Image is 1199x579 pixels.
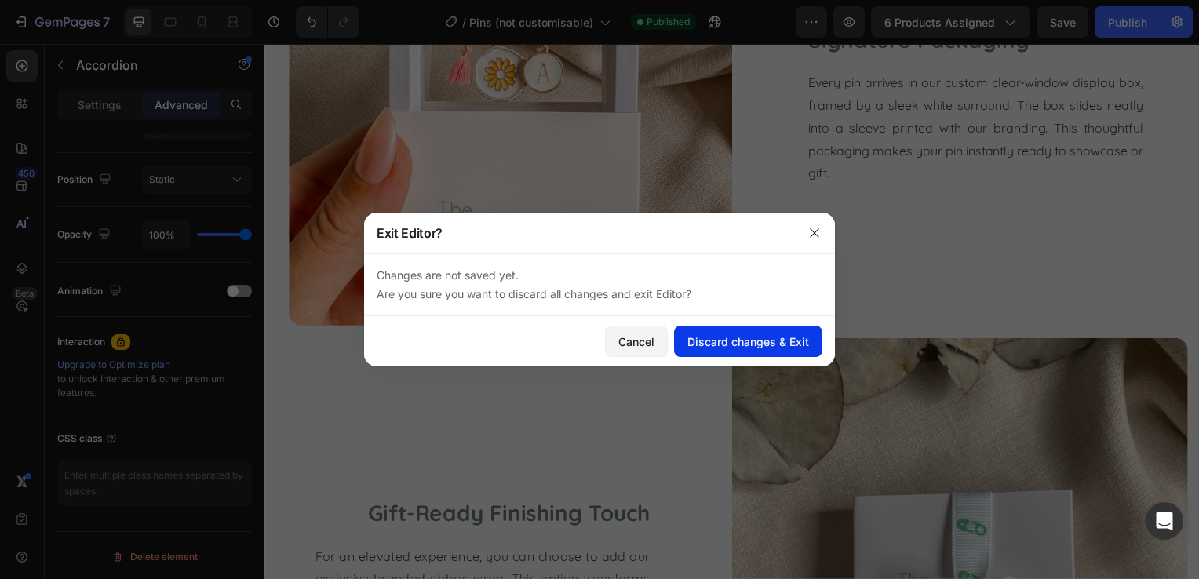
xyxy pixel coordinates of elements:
[674,326,822,357] button: Discard changes & Exit
[548,28,885,141] p: Every pin arrives in our custom clear-window display box, framed by a sleek white surround. The b...
[51,457,388,490] p: Gift-Ready Finishing Touch
[605,326,668,357] button: Cancel
[377,266,822,304] p: Changes are not saved yet. Are you sure you want to discard all changes and exit Editor?
[377,224,443,242] p: Exit Editor?
[618,333,654,350] div: Cancel
[1146,502,1183,540] div: Open Intercom Messenger
[687,333,809,350] div: Discard changes & Exit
